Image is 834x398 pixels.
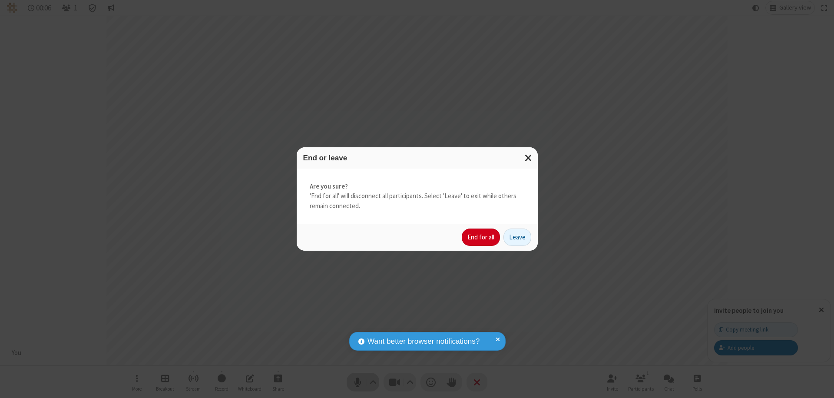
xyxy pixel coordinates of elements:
span: Want better browser notifications? [367,336,480,347]
div: 'End for all' will disconnect all participants. Select 'Leave' to exit while others remain connec... [297,169,538,224]
h3: End or leave [303,154,531,162]
button: Close modal [520,147,538,169]
strong: Are you sure? [310,182,525,192]
button: Leave [503,229,531,246]
button: End for all [462,229,500,246]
